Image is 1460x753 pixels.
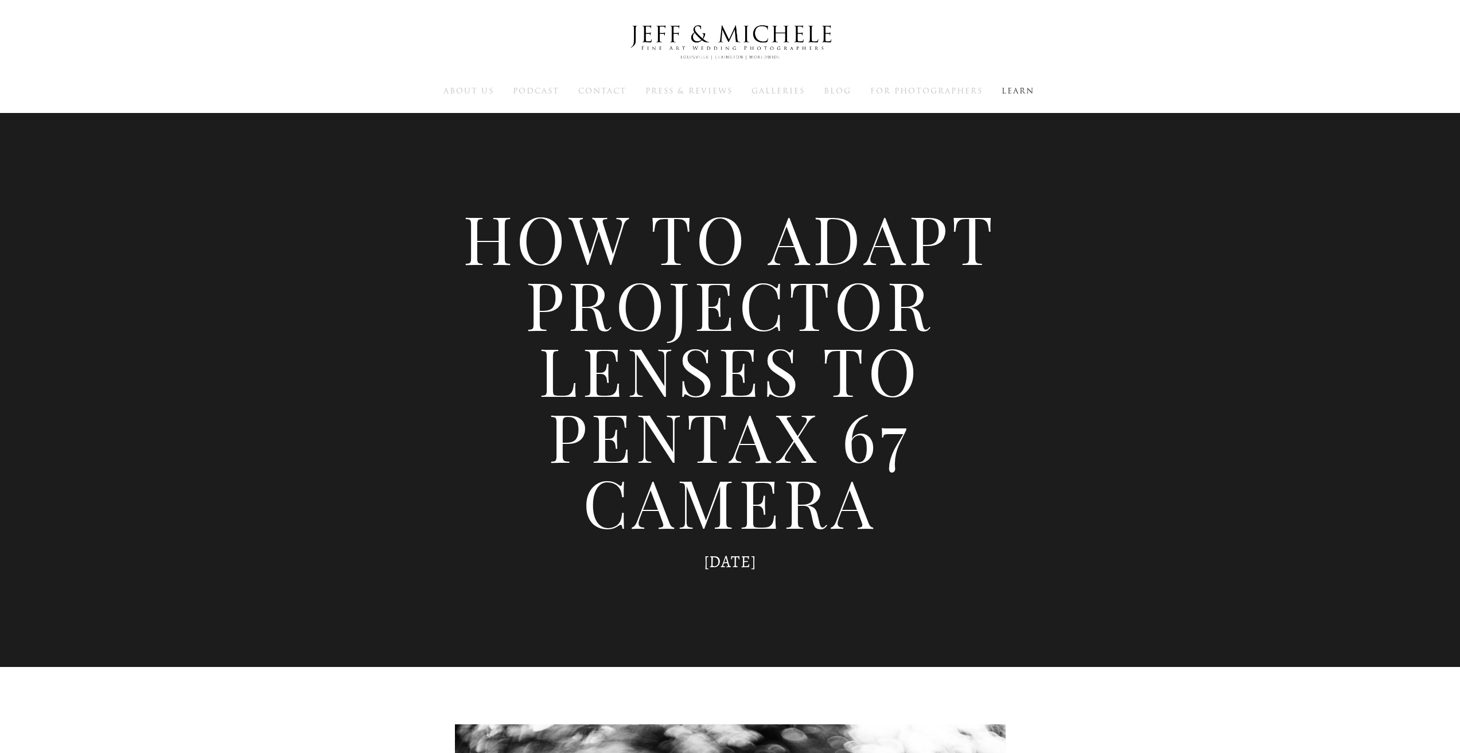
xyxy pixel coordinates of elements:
a: For Photographers [870,85,983,96]
a: Press & Reviews [645,85,733,96]
a: About Us [443,85,494,96]
h1: How to Adapt Projector Lenses to Pentax 67 Camera [455,205,1006,534]
img: Louisville Wedding Photographers - Jeff & Michele Wedding Photographers [616,14,845,71]
a: Learn [1002,85,1034,96]
a: Galleries [752,85,805,96]
a: Contact [578,85,626,96]
time: [DATE] [704,551,757,573]
a: Podcast [513,85,559,96]
a: Blog [824,85,851,96]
